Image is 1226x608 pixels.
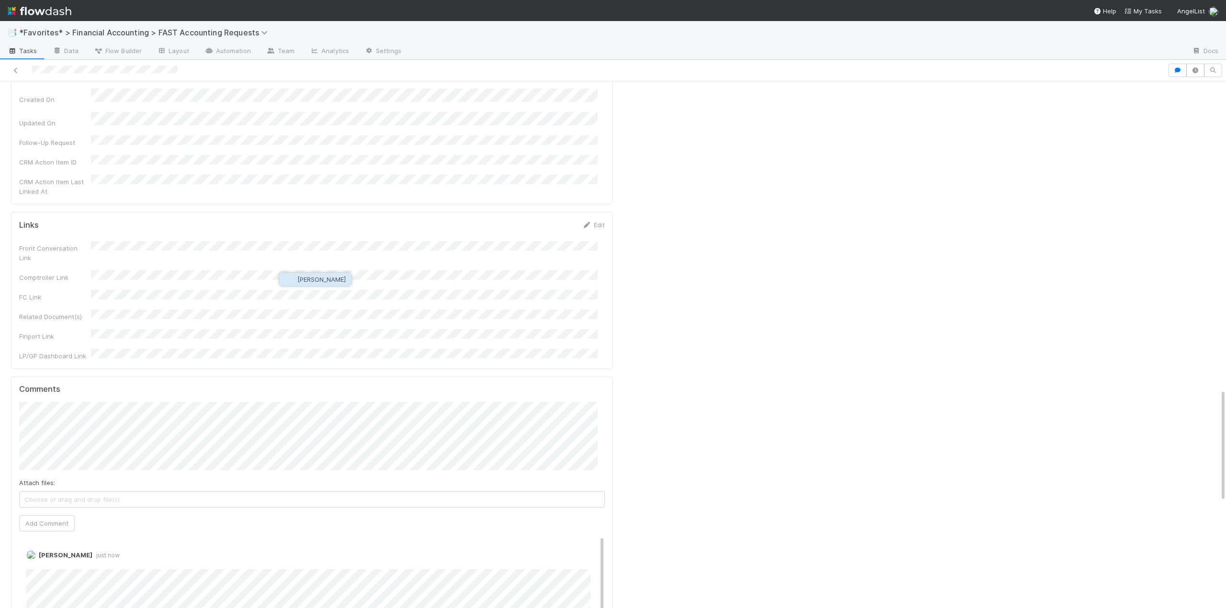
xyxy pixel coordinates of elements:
h5: Links [19,221,39,230]
span: Choose or drag and drop file(s) [20,492,604,507]
span: My Tasks [1124,7,1162,15]
h5: Comments [19,385,605,394]
span: AngelList [1177,7,1205,15]
a: Edit [582,221,605,229]
span: [PERSON_NAME] [39,551,92,559]
span: Flow Builder [94,46,142,55]
button: Add Comment [19,515,75,531]
a: Analytics [302,44,357,59]
div: Related Document(s) [19,312,91,321]
span: *Favorites* > Financial Accounting > FAST Accounting Requests [19,28,272,37]
button: [PERSON_NAME] [279,273,352,286]
div: Front Conversation Link [19,243,91,263]
div: Comptroller Link [19,273,91,282]
span: just now [92,552,120,559]
div: LP/GP Dashboard Link [19,351,91,361]
a: Flow Builder [86,44,149,59]
a: Layout [149,44,197,59]
a: My Tasks [1124,6,1162,16]
img: avatar_705f3a58-2659-4f93-91ad-7a5be837418b.png [1209,7,1218,16]
div: CRM Action Item Last Linked At [19,177,91,196]
img: avatar_66854b90-094e-431f-b713-6ac88429a2b8.png [285,275,295,284]
div: Help [1093,6,1116,16]
span: Tasks [8,46,37,55]
span: 📑 [8,28,17,36]
label: Attach files: [19,478,55,487]
img: avatar_705f3a58-2659-4f93-91ad-7a5be837418b.png [26,550,36,560]
div: Created On [19,95,91,104]
div: Updated On [19,118,91,128]
div: Follow-Up Request [19,138,91,147]
a: Team [259,44,302,59]
a: Settings [357,44,409,59]
img: logo-inverted-e16ddd16eac7371096b0.svg [8,3,71,19]
span: [PERSON_NAME] [297,276,346,283]
a: Automation [197,44,259,59]
a: Data [45,44,86,59]
a: Docs [1184,44,1226,59]
div: Finport Link [19,332,91,341]
div: CRM Action Item ID [19,157,91,167]
div: FC Link [19,292,91,302]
